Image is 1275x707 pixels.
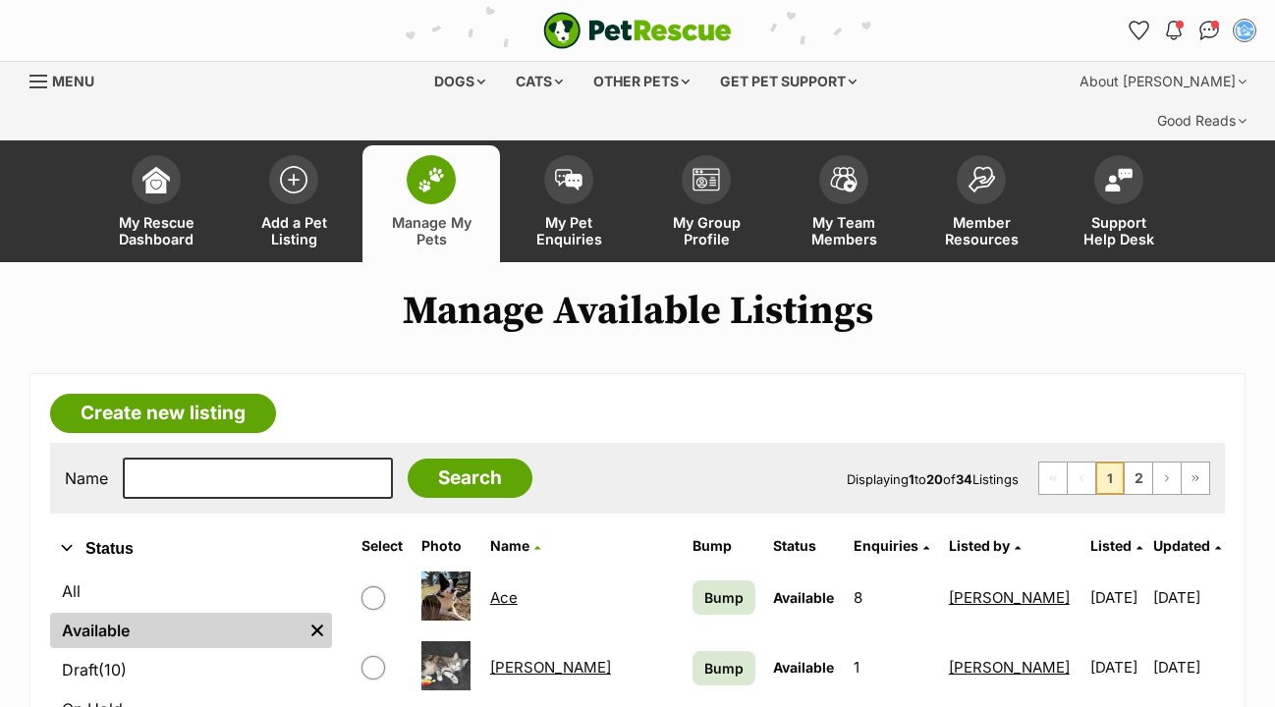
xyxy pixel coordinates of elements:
[693,580,755,615] a: Bump
[354,530,412,562] th: Select
[1199,21,1220,40] img: chat-41dd97257d64d25036548639549fe6c8038ab92f7586957e7f3b1b290dea8141.svg
[773,589,834,606] span: Available
[1158,15,1190,46] button: Notifications
[854,537,929,554] a: Enquiries
[29,62,108,97] a: Menu
[1153,462,1181,494] a: Next page
[387,214,475,247] span: Manage My Pets
[1082,564,1152,631] td: [DATE]
[50,573,332,609] a: All
[1143,101,1260,140] div: Good Reads
[580,62,703,101] div: Other pets
[949,537,1021,554] a: Listed by
[362,145,500,262] a: Manage My Pets
[1125,462,1152,494] a: Page 2
[706,62,870,101] div: Get pet support
[50,394,276,433] a: Create new listing
[50,652,332,687] a: Draft
[1082,633,1152,701] td: [DATE]
[280,166,307,193] img: add-pet-listing-icon-0afa8454b4691262ce3f59096e99ab1cd57d4a30225e0717b998d2c9b9846f56.svg
[775,145,913,262] a: My Team Members
[417,167,445,192] img: manage-my-pets-icon-02211641906a0b7f246fdf0571729dbe1e7629f14944591b6c1af311fb30b64b.svg
[1066,62,1260,101] div: About [PERSON_NAME]
[502,62,577,101] div: Cats
[490,537,529,554] span: Name
[1075,214,1163,247] span: Support Help Desk
[662,214,750,247] span: My Group Profile
[50,536,332,562] button: Status
[1050,145,1188,262] a: Support Help Desk
[949,588,1070,607] a: [PERSON_NAME]
[1123,15,1260,46] ul: Account quick links
[693,168,720,191] img: group-profile-icon-3fa3cf56718a62981997c0bc7e787c4b2cf8bcc04b72c1350f741eb67cf2f40e.svg
[1105,168,1133,191] img: help-desk-icon-fdf02630f3aa405de69fd3d07c3f3aa587a6932b1a1747fa1d2bba05be0121f9.svg
[1039,462,1067,494] span: First page
[98,658,127,681] span: (10)
[956,471,972,487] strong: 34
[1096,462,1124,494] span: Page 1
[685,530,763,562] th: Bump
[909,471,915,487] strong: 1
[555,169,582,190] img: pet-enquiries-icon-7e3ad2cf08bfb03b45e93fb7055b45f3efa6380592205ae92323e6603595dc1f.svg
[704,658,744,679] span: Bump
[846,633,939,701] td: 1
[1068,462,1095,494] span: Previous page
[52,73,94,89] span: Menu
[637,145,775,262] a: My Group Profile
[1166,21,1182,40] img: notifications-46538b983faf8c2785f20acdc204bb7945ddae34d4c08c2a6579f10ce5e182be.svg
[142,166,170,193] img: dashboard-icon-eb2f2d2d3e046f16d808141f083e7271f6b2e854fb5c12c21221c1fb7104beca.svg
[854,537,918,554] span: translation missing: en.admin.listings.index.attributes.enquiries
[65,469,108,487] label: Name
[490,588,518,607] a: Ace
[926,471,943,487] strong: 20
[500,145,637,262] a: My Pet Enquiries
[1229,15,1260,46] button: My account
[543,12,732,49] img: logo-e224e6f780fb5917bec1dbf3a21bbac754714ae5b6737aabdf751b685950b380.svg
[968,166,995,192] img: member-resources-icon-8e73f808a243e03378d46382f2149f9095a855e16c252ad45f914b54edf8863c.svg
[773,659,834,676] span: Available
[225,145,362,262] a: Add a Pet Listing
[800,214,888,247] span: My Team Members
[249,214,338,247] span: Add a Pet Listing
[949,658,1070,677] a: [PERSON_NAME]
[1090,537,1142,554] a: Listed
[525,214,613,247] span: My Pet Enquiries
[830,167,858,192] img: team-members-icon-5396bd8760b3fe7c0b43da4ab00e1e3bb1a5d9ba89233759b79545d2d3fc5d0d.svg
[414,530,479,562] th: Photo
[1153,537,1221,554] a: Updated
[1235,21,1254,40] img: susan bullen profile pic
[1123,15,1154,46] a: Favourites
[1090,537,1132,554] span: Listed
[1182,462,1209,494] a: Last page
[1153,564,1223,631] td: [DATE]
[847,471,1019,487] span: Displaying to of Listings
[913,145,1050,262] a: Member Resources
[408,459,532,498] input: Search
[949,537,1010,554] span: Listed by
[303,613,332,648] a: Remove filter
[765,530,844,562] th: Status
[693,651,755,685] a: Bump
[112,214,200,247] span: My Rescue Dashboard
[1038,462,1210,495] nav: Pagination
[490,537,540,554] a: Name
[420,62,499,101] div: Dogs
[87,145,225,262] a: My Rescue Dashboard
[937,214,1026,247] span: Member Resources
[1153,633,1223,701] td: [DATE]
[846,564,939,631] td: 8
[543,12,732,49] a: PetRescue
[490,658,611,677] a: [PERSON_NAME]
[50,613,303,648] a: Available
[1153,537,1210,554] span: Updated
[704,587,744,608] span: Bump
[1193,15,1225,46] a: Conversations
